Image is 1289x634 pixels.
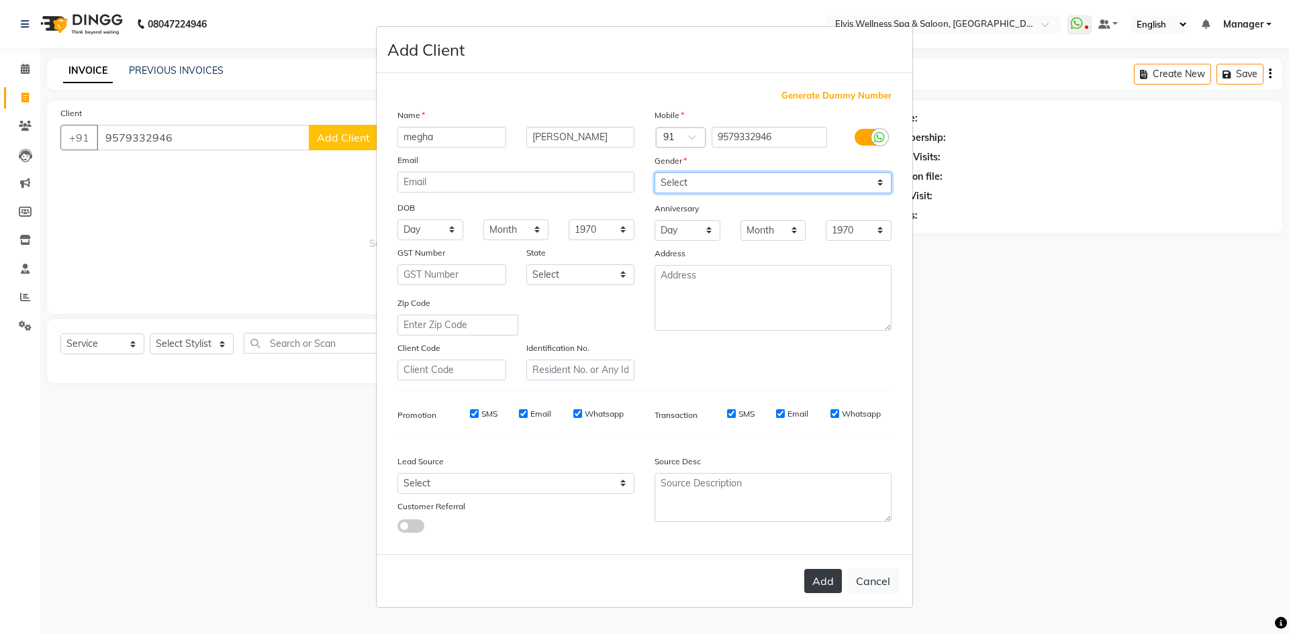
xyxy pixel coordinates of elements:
label: Transaction [655,409,698,421]
label: GST Number [397,247,445,259]
label: Identification No. [526,342,589,354]
label: Address [655,248,685,260]
label: Name [397,109,425,121]
input: Mobile [712,127,828,148]
label: Client Code [397,342,440,354]
input: Email [397,172,634,193]
label: Customer Referral [397,500,465,513]
label: State [526,247,546,259]
label: Gender [655,155,687,167]
input: Last Name [526,127,635,148]
label: Email [397,154,418,166]
button: Cancel [847,568,899,594]
label: Whatsapp [842,408,881,420]
h4: Add Client [387,38,465,62]
label: SMS [738,408,755,420]
span: Generate Dummy Number [781,89,892,103]
label: Lead Source [397,456,444,468]
button: Add [804,569,842,593]
input: Resident No. or Any Id [526,360,635,380]
label: Source Desc [655,456,701,468]
label: Mobile [655,109,684,121]
input: GST Number [397,264,506,285]
input: First Name [397,127,506,148]
label: DOB [397,202,415,214]
label: Email [530,408,551,420]
input: Client Code [397,360,506,380]
label: Whatsapp [585,408,624,420]
label: Anniversary [655,203,699,215]
label: Email [787,408,808,420]
label: Promotion [397,409,436,421]
label: Zip Code [397,297,430,309]
label: SMS [481,408,497,420]
input: Enter Zip Code [397,315,518,335]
